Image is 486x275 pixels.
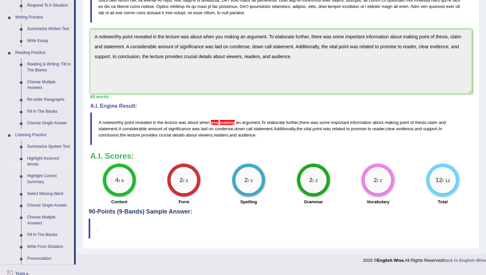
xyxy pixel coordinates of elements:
[172,133,185,137] span: details
[274,126,296,131] span: Additionally
[199,120,210,125] span: when
[90,112,472,145] blockquote: . , , . , . , , , . , , , .
[415,126,422,131] span: and
[267,120,285,125] span: elaborate
[209,126,213,131] span: on
[125,120,134,125] span: point
[435,177,442,184] big: 12
[236,120,241,125] span: an
[102,120,124,125] span: noteworthy
[410,120,414,125] span: of
[220,120,235,125] span: A verb seems to be missing. Did you mean “you’re making”, “you are making”, or “you were making”?
[24,117,74,129] a: Choose Single Answer
[304,126,311,131] span: vital
[373,120,384,125] span: about
[183,178,188,183] small: / 2
[90,94,472,100] div: 68 words
[12,129,74,141] a: Listening Practice
[313,178,318,183] small: / 2
[24,153,74,170] a: Highlight Incorrect Words
[90,151,134,160] b: A.I. Scores:
[367,199,389,205] label: Vocabulary
[363,254,486,263] div: 2025 © All Rights Reserved
[439,120,446,125] span: and
[396,126,414,131] span: evidence
[24,76,74,94] a: Choose Multiple Answers
[368,126,371,131] span: to
[115,177,119,184] big: 4
[164,126,167,131] span: of
[179,199,189,205] label: Form
[415,120,426,125] span: thesis
[351,126,366,131] span: promise
[427,120,437,125] span: claim
[159,133,171,137] span: crucial
[12,12,74,23] a: Writing Practice
[304,199,323,205] label: Grammar
[297,126,303,131] span: the
[99,133,119,137] span: conclusion
[400,120,409,125] span: point
[238,133,256,137] span: audience
[186,133,197,137] span: about
[229,133,237,137] span: and
[141,133,157,137] span: provides
[350,120,371,125] span: information
[24,241,74,253] a: Write From Dictation
[135,120,152,125] span: revealed
[24,106,74,118] a: Fill In The Blanks
[346,126,350,131] span: to
[246,126,253,131] span: call
[323,126,331,131] span: was
[313,126,322,131] span: point
[180,177,183,184] big: 2
[24,170,74,188] a: Highlight Correct Summary
[211,120,219,125] span: A verb seems to be missing. Did you mean “you’re making”, “you are making”, or “you were making”?
[331,120,349,125] span: important
[24,141,74,153] a: Summarize Spoken Text
[119,178,124,183] small: / 4
[254,126,272,131] span: statement
[24,59,74,76] a: Reading & Writing: Fill In The Blanks
[122,126,147,131] span: considerable
[300,120,309,125] span: there
[439,126,442,131] span: In
[12,47,74,59] a: Reading Practice
[244,177,248,184] big: 2
[192,126,200,131] span: was
[423,126,437,131] span: support
[168,126,191,131] span: significance
[442,178,450,183] small: / 12
[148,126,162,131] span: amount
[219,120,220,125] span: A verb seems to be missing. Did you mean “you’re making”, “you are making”, or “you were making”?
[372,126,385,131] span: reader
[214,133,228,137] span: readers
[386,126,395,131] span: clear
[286,120,299,125] span: further
[234,126,245,131] span: down
[99,120,101,125] span: A
[438,199,448,205] label: Total
[319,120,330,125] span: some
[201,126,207,131] span: laid
[153,120,156,125] span: in
[248,178,253,183] small: / 2
[332,126,345,131] span: related
[119,126,121,131] span: A
[111,199,127,205] label: Content
[24,229,74,241] a: Fill In The Blanks
[24,253,74,265] a: Pronunciation
[242,120,260,125] span: argument
[377,258,405,263] strong: English Wise.
[24,23,74,35] a: Summarize Written Text
[127,133,140,137] span: lecture
[261,120,266,125] span: To
[120,133,126,137] span: the
[24,94,74,106] a: Re-order Paragraphs
[198,133,213,137] span: viewers
[374,177,378,184] big: 2
[377,178,382,183] small: / 2
[443,258,486,263] a: Back to English Wise
[24,35,74,47] a: Write Essay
